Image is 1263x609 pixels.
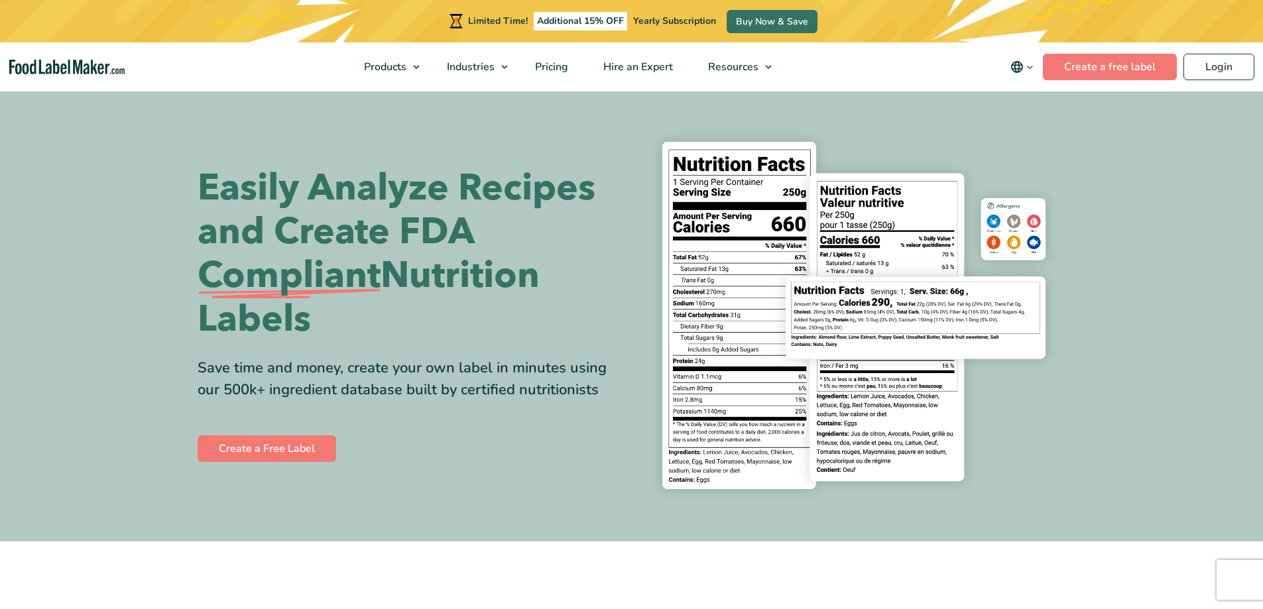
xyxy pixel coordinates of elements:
[468,15,528,27] span: Limited Time!
[704,60,760,74] span: Resources
[430,42,514,91] a: Industries
[347,42,426,91] a: Products
[198,357,622,401] div: Save time and money, create your own label in minutes using our 500k+ ingredient database built b...
[1043,54,1177,80] a: Create a free label
[518,42,583,91] a: Pricing
[360,60,408,74] span: Products
[727,10,817,33] a: Buy Now & Save
[198,166,622,341] h1: Easily Analyze Recipes and Create FDA Nutrition Labels
[531,60,570,74] span: Pricing
[198,435,336,462] a: Create a Free Label
[691,42,778,91] a: Resources
[599,60,674,74] span: Hire an Expert
[586,42,688,91] a: Hire an Expert
[633,15,716,27] span: Yearly Subscription
[1183,54,1254,80] a: Login
[534,12,627,30] span: Additional 15% OFF
[198,254,381,298] span: Compliant
[443,60,496,74] span: Industries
